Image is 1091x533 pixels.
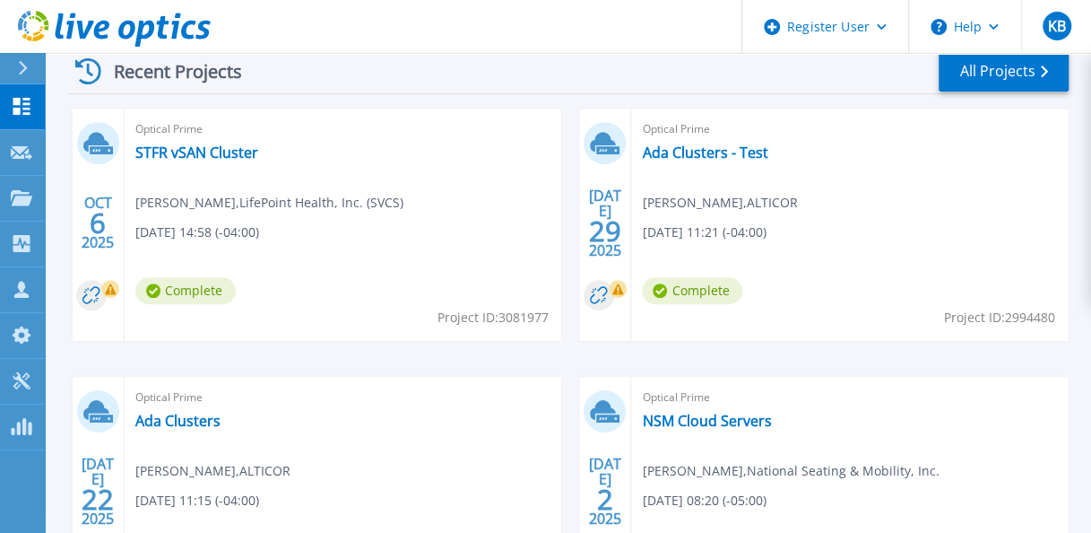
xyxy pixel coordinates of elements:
span: [PERSON_NAME] , National Seating & Mobility, Inc. [642,461,939,481]
span: Optical Prime [642,388,1058,407]
span: 22 [82,492,114,507]
a: Ada Clusters - Test [642,144,767,162]
span: Project ID: 3081977 [437,308,548,328]
div: [DATE] 2025 [81,459,115,524]
span: Project ID: 2994480 [944,308,1055,328]
span: [PERSON_NAME] , LifePoint Health, Inc. (SVCS) [135,193,403,213]
span: [PERSON_NAME] , ALTICOR [642,193,797,213]
span: Complete [135,277,236,304]
div: OCT 2025 [81,190,115,256]
span: [PERSON_NAME] , ALTICOR [135,461,290,481]
span: 6 [90,215,106,231]
span: Optical Prime [135,119,551,139]
div: [DATE] 2025 [588,459,622,524]
span: Optical Prime [135,388,551,407]
span: 29 [589,223,621,239]
a: NSM Cloud Servers [642,412,771,430]
span: [DATE] 11:15 (-04:00) [135,491,259,511]
a: Ada Clusters [135,412,221,430]
span: KB [1047,19,1065,33]
span: 2 [597,492,613,507]
span: Optical Prime [642,119,1058,139]
a: STFR vSAN Cluster [135,144,258,162]
span: Complete [642,277,742,304]
div: [DATE] 2025 [588,190,622,256]
a: All Projects [939,51,1069,92]
span: [DATE] 08:20 (-05:00) [642,491,766,511]
span: [DATE] 11:21 (-04:00) [642,223,766,242]
span: [DATE] 14:58 (-04:00) [135,223,259,242]
div: Recent Projects [69,49,266,93]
